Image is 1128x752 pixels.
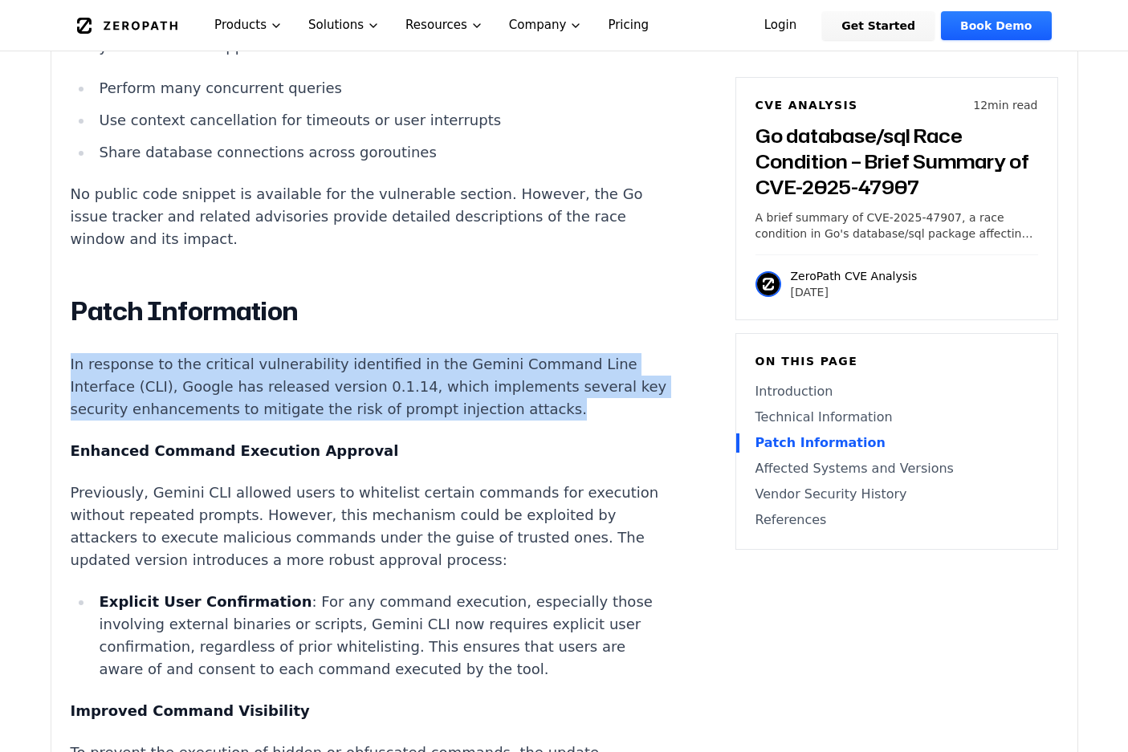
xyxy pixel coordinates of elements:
[755,271,781,297] img: ZeroPath CVE Analysis
[71,702,310,719] strong: Improved Command Visibility
[93,591,668,681] li: : For any command execution, especially those involving external binaries or scripts, Gemini CLI ...
[755,123,1038,200] h3: Go database/sql Race Condition – Brief Summary of CVE-2025-47907
[755,353,1038,369] h6: On this page
[755,459,1038,478] a: Affected Systems and Versions
[71,183,668,250] p: No public code snippet is available for the vulnerable section. However, the Go issue tracker and...
[93,109,668,132] li: Use context cancellation for timeouts or user interrupts
[755,433,1038,453] a: Patch Information
[755,485,1038,504] a: Vendor Security History
[755,97,858,113] h6: CVE Analysis
[71,442,399,459] strong: Enhanced Command Execution Approval
[99,593,312,610] strong: Explicit User Confirmation
[745,11,816,40] a: Login
[791,268,918,284] p: ZeroPath CVE Analysis
[93,141,668,164] li: Share database connections across goroutines
[755,510,1038,530] a: References
[93,77,668,100] li: Perform many concurrent queries
[71,353,668,421] p: In response to the critical vulnerability identified in the Gemini Command Line Interface (CLI), ...
[973,97,1037,113] p: 12 min read
[755,209,1038,242] p: A brief summary of CVE-2025-47907, a race condition in Go's database/sql package affecting query ...
[941,11,1051,40] a: Book Demo
[755,382,1038,401] a: Introduction
[71,482,668,571] p: Previously, Gemini CLI allowed users to whitelist certain commands for execution without repeated...
[71,295,668,327] h2: Patch Information
[791,284,918,300] p: [DATE]
[755,408,1038,427] a: Technical Information
[822,11,935,40] a: Get Started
